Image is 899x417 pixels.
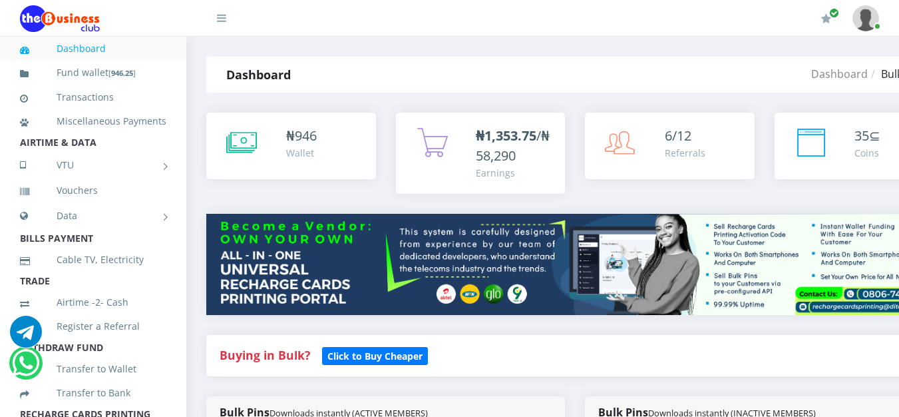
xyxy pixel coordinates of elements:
[108,68,136,78] small: [ ]
[821,13,831,24] i: Renew/Upgrade Subscription
[20,244,166,275] a: Cable TV, Electricity
[476,127,536,145] b: ₦1,353.75
[396,113,566,194] a: ₦1,353.75/₦58,290 Earnings
[12,357,39,379] a: Chat for support
[220,347,310,363] strong: Buying in Bulk?
[226,67,291,83] strong: Dashboard
[854,126,880,146] div: ⊆
[327,350,423,362] b: Click to Buy Cheaper
[665,146,705,160] div: Referrals
[829,8,839,18] span: Renew/Upgrade Subscription
[811,67,868,81] a: Dashboard
[20,311,166,342] a: Register a Referral
[20,287,166,318] a: Airtime -2- Cash
[286,146,317,160] div: Wallet
[20,199,166,232] a: Data
[20,5,100,32] img: Logo
[111,68,133,78] b: 946.25
[476,127,550,165] span: /₦58,290
[295,127,317,145] span: 946
[20,57,166,89] a: Fund wallet[946.25]
[20,106,166,137] a: Miscellaneous Payments
[854,146,880,160] div: Coins
[20,354,166,384] a: Transfer to Wallet
[665,127,691,145] span: 6/12
[20,82,166,113] a: Transactions
[206,113,376,179] a: ₦946 Wallet
[585,113,755,179] a: 6/12 Referrals
[10,326,42,348] a: Chat for support
[20,378,166,408] a: Transfer to Bank
[20,175,166,206] a: Vouchers
[20,33,166,64] a: Dashboard
[20,149,166,182] a: VTU
[286,126,317,146] div: ₦
[322,347,428,363] a: Click to Buy Cheaper
[852,5,879,31] img: User
[854,127,869,145] span: 35
[476,166,552,180] div: Earnings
